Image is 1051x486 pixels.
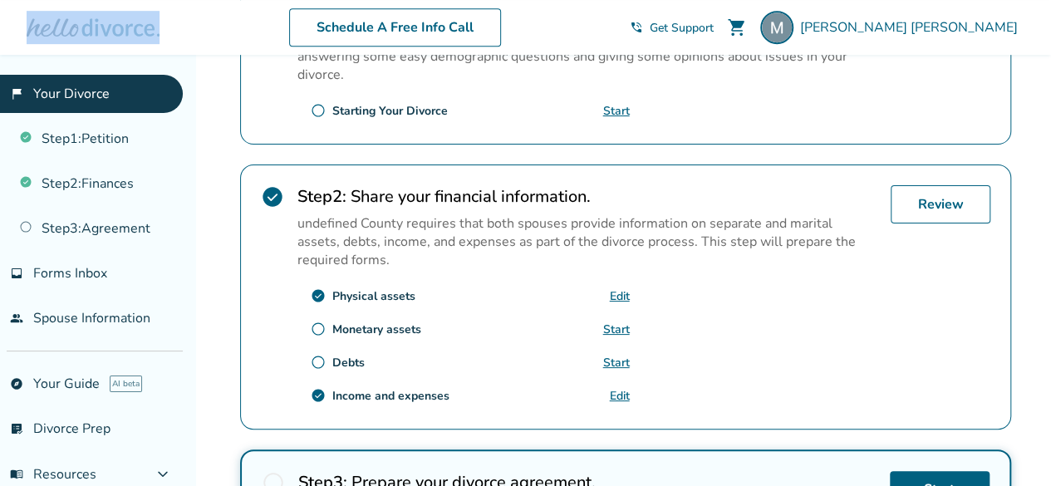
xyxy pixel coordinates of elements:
span: check_circle [261,185,284,209]
div: Starting Your Divorce [332,103,448,119]
span: Forms Inbox [33,264,107,282]
span: phone_in_talk [630,21,643,34]
a: Start [603,322,630,337]
div: Debts [332,355,365,371]
span: radio_button_unchecked [311,355,326,370]
span: radio_button_unchecked [311,103,326,118]
div: Monetary assets [332,322,421,337]
span: Resources [10,465,96,484]
span: check_circle [311,388,326,403]
span: menu_book [10,468,23,481]
a: Schedule A Free Info Call [289,8,501,47]
span: explore [10,377,23,390]
span: inbox [10,267,23,280]
a: Review [891,185,990,223]
a: Edit [610,388,630,404]
span: [PERSON_NAME] [PERSON_NAME] [800,18,1024,37]
div: Physical assets [332,288,415,304]
span: AI beta [110,376,142,392]
span: check_circle [311,288,326,303]
span: radio_button_unchecked [311,322,326,336]
span: list_alt_check [10,422,23,435]
a: Start [603,103,630,119]
span: Get Support [650,20,714,36]
span: people [10,312,23,325]
img: Monica Cedeno [760,11,793,44]
span: flag_2 [10,87,23,101]
div: Income and expenses [332,388,449,404]
a: phone_in_talkGet Support [630,20,714,36]
a: Start [603,355,630,371]
strong: Step 2 : [297,185,346,208]
iframe: Chat Widget [968,406,1051,486]
h2: Share your financial information. [297,185,877,208]
span: expand_more [153,464,173,484]
span: shopping_cart [727,17,747,37]
a: Edit [610,288,630,304]
p: undefined County requires that both spouses provide information on separate and marital assets, d... [297,214,877,269]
